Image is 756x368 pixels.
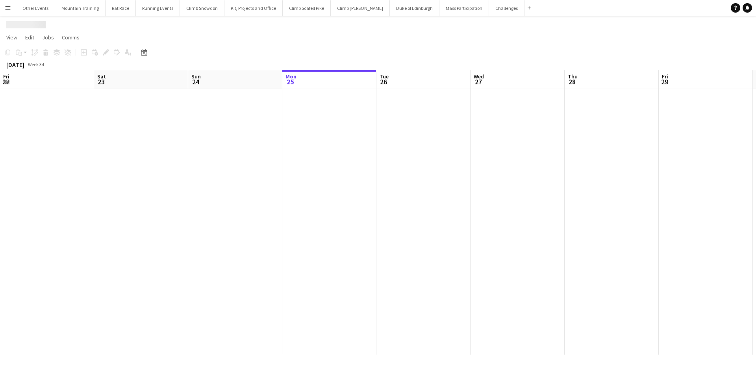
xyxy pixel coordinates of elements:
span: View [6,34,17,41]
span: 27 [472,77,484,86]
span: Wed [474,73,484,80]
span: 24 [190,77,201,86]
span: Mon [285,73,296,80]
button: Climb [PERSON_NAME] [331,0,390,16]
a: Jobs [39,32,57,43]
span: 26 [378,77,389,86]
button: Climb Snowdon [180,0,224,16]
button: Climb Scafell Pike [283,0,331,16]
a: Edit [22,32,37,43]
a: Comms [59,32,83,43]
button: Duke of Edinburgh [390,0,439,16]
button: Rat Race [106,0,136,16]
button: Challenges [489,0,524,16]
a: View [3,32,20,43]
button: Mass Participation [439,0,489,16]
span: Jobs [42,34,54,41]
span: Thu [568,73,578,80]
span: Tue [380,73,389,80]
span: Comms [62,34,80,41]
span: 25 [284,77,296,86]
span: 28 [567,77,578,86]
span: 23 [96,77,106,86]
span: Fri [3,73,9,80]
button: Mountain Training [55,0,106,16]
span: Edit [25,34,34,41]
button: Kit, Projects and Office [224,0,283,16]
button: Running Events [136,0,180,16]
span: Sat [97,73,106,80]
span: Week 34 [26,61,46,67]
div: [DATE] [6,61,24,69]
span: 29 [661,77,668,86]
button: Other Events [16,0,55,16]
span: Sun [191,73,201,80]
span: 22 [2,77,9,86]
span: Fri [662,73,668,80]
